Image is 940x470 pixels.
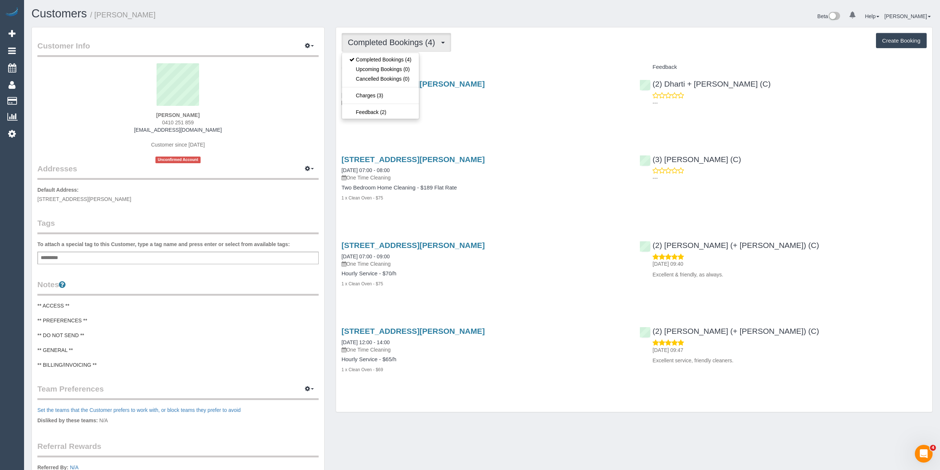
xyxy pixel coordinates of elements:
[652,271,927,278] p: Excellent & friendly, as always.
[652,174,927,182] p: ---
[151,142,205,148] span: Customer since [DATE]
[342,185,629,191] h4: Two Bedroom Home Cleaning - $189 Flat Rate
[37,441,319,457] legend: Referral Rewards
[342,260,629,268] p: One Time Cleaning
[4,7,19,18] img: Automaid Logo
[652,260,927,268] p: [DATE] 09:40
[37,279,319,296] legend: Notes
[828,12,840,21] img: New interface
[342,327,485,335] a: [STREET_ADDRESS][PERSON_NAME]
[342,167,390,173] a: [DATE] 07:00 - 08:00
[639,80,771,88] a: (2) Dharti + [PERSON_NAME] (C)
[639,155,741,164] a: (3) [PERSON_NAME] (C)
[342,367,383,372] small: 1 x Clean Oven - $69
[652,99,927,107] p: ---
[884,13,931,19] a: [PERSON_NAME]
[342,241,485,249] a: [STREET_ADDRESS][PERSON_NAME]
[342,346,629,353] p: One Time Cleaning
[342,339,390,345] a: [DATE] 12:00 - 14:00
[342,64,419,74] a: Upcoming Bookings (0)
[342,55,419,64] a: Completed Bookings (4)
[342,155,485,164] a: [STREET_ADDRESS][PERSON_NAME]
[342,64,629,70] h4: Service
[348,38,439,47] span: Completed Bookings (4)
[37,241,290,248] label: To attach a special tag to this Customer, type a tag name and press enter or select from availabl...
[37,218,319,234] legend: Tags
[652,357,927,364] p: Excellent service, friendly cleaners.
[639,64,927,70] h4: Feedback
[342,271,629,277] h4: Hourly Service - $70/h
[37,417,98,424] label: Disliked by these teams:
[342,195,383,201] small: 1 x Clean Oven - $75
[342,356,629,363] h4: Hourly Service - $65/h
[155,157,201,163] span: Unconfirmed Account
[818,13,840,19] a: Beta
[930,445,936,451] span: 4
[342,33,451,52] button: Completed Bookings (4)
[37,196,131,202] span: [STREET_ADDRESS][PERSON_NAME]
[162,120,194,125] span: 0410 251 859
[639,241,819,249] a: (2) [PERSON_NAME] (+ [PERSON_NAME]) (C)
[134,127,222,133] a: [EMAIL_ADDRESS][DOMAIN_NAME]
[876,33,927,48] button: Create Booking
[31,7,87,20] a: Customers
[37,407,241,413] a: Set the teams that the Customer prefers to work with, or block teams they prefer to avoid
[37,383,319,400] legend: Team Preferences
[342,107,419,117] a: Feedback (2)
[90,11,156,19] small: / [PERSON_NAME]
[342,74,419,84] a: Cancelled Bookings (0)
[915,445,933,463] iframe: Intercom live chat
[639,327,819,335] a: (2) [PERSON_NAME] (+ [PERSON_NAME]) (C)
[342,91,419,100] a: Charges (3)
[37,186,79,194] label: Default Address:
[865,13,879,19] a: Help
[342,174,629,181] p: One Time Cleaning
[342,254,390,259] a: [DATE] 07:00 - 09:00
[652,346,927,354] p: [DATE] 09:47
[37,40,319,57] legend: Customer Info
[99,417,108,423] span: N/A
[342,109,629,115] h4: Re-Clean
[342,99,629,106] p: One Time Cleaning
[342,281,383,286] small: 1 x Clean Oven - $75
[156,112,199,118] strong: [PERSON_NAME]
